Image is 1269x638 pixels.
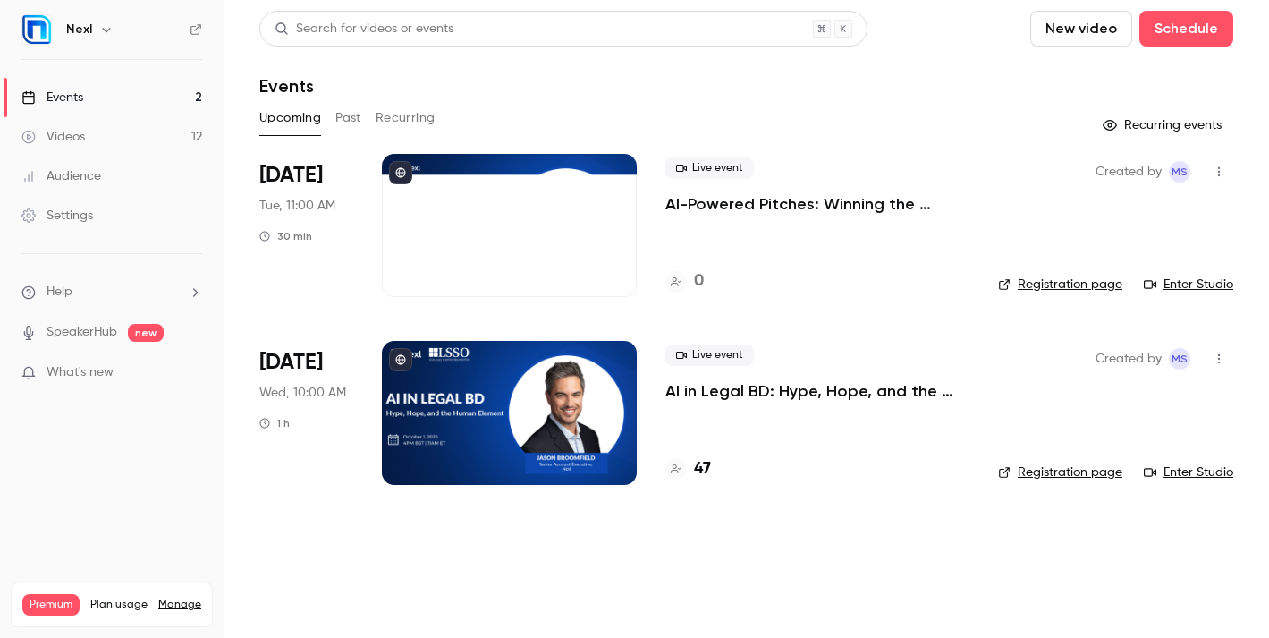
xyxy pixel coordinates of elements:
[665,457,711,481] a: 47
[1172,348,1188,370] span: MS
[259,161,323,190] span: [DATE]
[21,89,83,106] div: Events
[66,21,92,38] h6: Nexl
[665,269,704,293] a: 0
[335,104,361,132] button: Past
[694,269,704,293] h4: 0
[21,283,202,302] li: help-dropdown-opener
[665,193,969,215] a: AI-Powered Pitches: Winning the Strategic Growth Game
[1172,161,1188,183] span: MS
[376,104,436,132] button: Recurring
[665,380,969,402] a: AI in Legal BD: Hype, Hope, and the Human Element
[665,345,754,366] span: Live event
[259,104,321,132] button: Upcoming
[259,154,353,297] div: Sep 30 Tue, 11:00 AM (America/Chicago)
[21,128,85,146] div: Videos
[1030,11,1132,47] button: New video
[1096,348,1162,370] span: Created by
[1169,348,1190,370] span: Melissa Strauss
[259,75,314,97] h1: Events
[259,384,346,402] span: Wed, 10:00 AM
[694,457,711,481] h4: 47
[259,348,323,377] span: [DATE]
[275,20,453,38] div: Search for videos or events
[259,416,290,430] div: 1 h
[1169,161,1190,183] span: Melissa Strauss
[1139,11,1233,47] button: Schedule
[1095,111,1233,140] button: Recurring events
[47,363,114,382] span: What's new
[998,276,1122,293] a: Registration page
[47,283,72,302] span: Help
[259,197,335,215] span: Tue, 11:00 AM
[1144,276,1233,293] a: Enter Studio
[259,341,353,484] div: Oct 1 Wed, 10:00 AM (America/Chicago)
[1096,161,1162,183] span: Created by
[128,324,164,342] span: new
[998,464,1122,481] a: Registration page
[158,598,201,612] a: Manage
[1144,464,1233,481] a: Enter Studio
[22,594,80,616] span: Premium
[90,598,148,612] span: Plan usage
[21,167,101,185] div: Audience
[47,323,117,342] a: SpeakerHub
[22,15,51,44] img: Nexl
[665,157,754,179] span: Live event
[259,229,312,243] div: 30 min
[21,207,93,225] div: Settings
[181,365,202,381] iframe: Noticeable Trigger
